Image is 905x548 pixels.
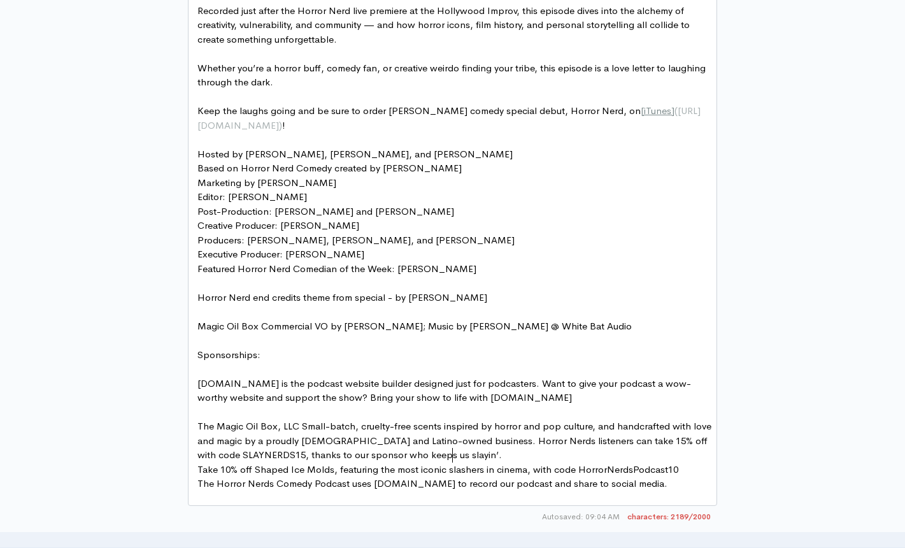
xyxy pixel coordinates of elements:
span: Post-Production: [PERSON_NAME] and [PERSON_NAME] [197,205,454,217]
span: ] [671,105,674,117]
span: Executive Producer: [PERSON_NAME] [197,248,364,260]
span: Keep the laughs going and be sure to order [PERSON_NAME] comedy special debut, Horror Nerd, on ! [197,105,701,131]
span: Hosted by [PERSON_NAME], [PERSON_NAME], and [PERSON_NAME] [197,148,513,160]
span: Featured Horror Nerd Comedian of the Week: [PERSON_NAME] [197,263,476,275]
span: Horror Nerd end credits theme from special - by [PERSON_NAME] [197,291,487,303]
span: ) [279,119,282,131]
span: The Horror Nerds Comedy Podcast uses [DOMAIN_NAME] to record our podcast and share to social media. [197,477,667,489]
span: Marketing by [PERSON_NAME] [197,177,336,189]
span: 2189/2000 [627,511,711,523]
span: Editor: [PERSON_NAME] [197,191,307,203]
span: [ [641,105,644,117]
span: Autosaved: 09:04 AM [542,511,620,523]
span: Producers: [PERSON_NAME], [PERSON_NAME], and [PERSON_NAME] [197,234,515,246]
span: [URL][DOMAIN_NAME] [197,105,701,131]
span: Based on Horror Nerd Comedy created by [PERSON_NAME] [197,162,462,174]
span: Take 10% off Shaped Ice Molds, featuring the most iconic slashers in cinema, with code HorrorNerd... [197,463,678,475]
span: Whether you’re a horror buff, comedy fan, or creative weirdo finding your tribe, this episode is ... [197,62,708,89]
span: Recorded just after the Horror Nerd live premiere at the Hollywood Improv, this episode dives int... [197,4,692,45]
span: Sponsorships: [197,349,260,361]
span: ( [674,105,678,117]
span: iTunes [644,105,671,117]
span: [DOMAIN_NAME] is the podcast website builder designed just for podcasters. Want to give your podc... [197,377,691,404]
span: The Magic Oil Box, LLC Small-batch, cruelty-free scents inspired by horror and pop culture, and h... [197,420,714,461]
span: Magic Oil Box Commercial VO by [PERSON_NAME]; Music by [PERSON_NAME] @ White Bat Audio [197,320,632,332]
span: Creative Producer: [PERSON_NAME] [197,219,359,231]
